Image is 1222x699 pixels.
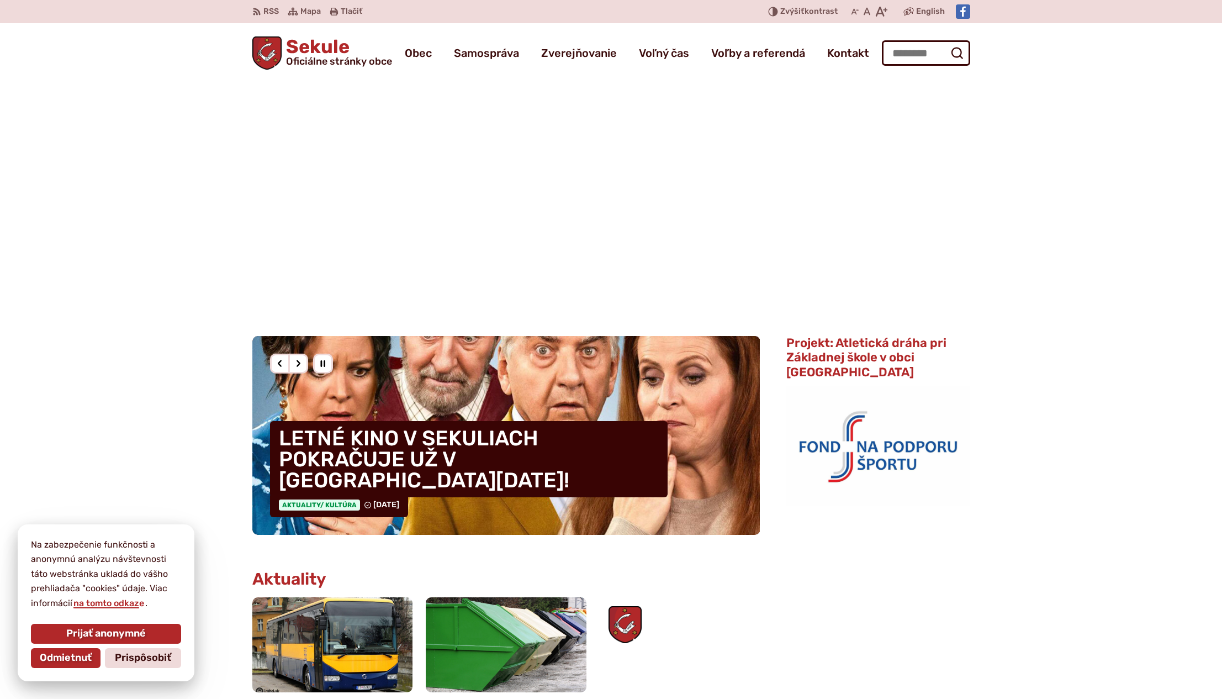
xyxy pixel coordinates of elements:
h3: Aktuality [252,570,326,588]
a: LETNÉ KINO V SEKULIACH POKRAČUJE UŽ V [GEOGRAPHIC_DATA][DATE]! Aktuality/ Kultúra [DATE] [252,336,760,535]
a: Voľby a referendá [711,38,805,69]
span: Aktuality [279,500,360,511]
span: Tlačiť [341,7,362,17]
button: Prijať anonymné [31,624,181,644]
span: [DATE] [373,500,399,509]
img: logo_fnps.png [786,386,970,505]
img: Prejsť na Facebook stránku [956,4,970,19]
h1: Sekule [282,38,392,66]
span: / Kultúra [320,501,357,509]
a: Kontakt [827,38,869,69]
a: Obec [405,38,432,69]
img: Prejsť na domovskú stránku [252,36,282,70]
span: Zvýšiť [780,7,805,16]
img: draha.png [786,546,970,675]
a: English [914,5,947,18]
a: Samospráva [454,38,519,69]
div: 2 / 8 [252,336,760,535]
div: Pozastaviť pohyb slajdera [313,354,333,374]
button: Prispôsobiť [105,648,181,668]
span: Prispôsobiť [115,652,171,664]
p: Na zabezpečenie funkčnosti a anonymnú analýzu návštevnosti táto webstránka ukladá do vášho prehli... [31,538,181,611]
span: Projekt: Atletická dráha pri Základnej škole v obci [GEOGRAPHIC_DATA] [786,335,946,380]
span: Mapa [300,5,321,18]
a: na tomto odkaze [72,598,145,608]
a: Voľný čas [639,38,689,69]
a: Zverejňovanie [541,38,617,69]
div: Nasledujúci slajd [288,354,308,374]
a: Logo Sekule, prejsť na domovskú stránku. [252,36,393,70]
span: Odmietnuť [40,652,92,664]
span: Oficiálne stránky obce [286,56,392,66]
span: English [916,5,945,18]
button: Odmietnuť [31,648,100,668]
h4: LETNÉ KINO V SEKULIACH POKRAČUJE UŽ V [GEOGRAPHIC_DATA][DATE]! [270,421,668,497]
span: kontrast [780,7,838,17]
span: Prijať anonymné [66,628,146,640]
span: RSS [263,5,279,18]
div: Predošlý slajd [270,354,290,374]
